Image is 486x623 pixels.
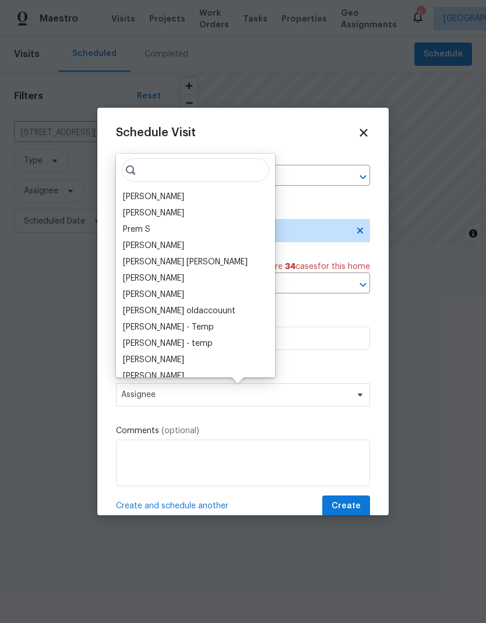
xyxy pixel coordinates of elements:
[285,263,295,271] span: 34
[161,427,199,435] span: (optional)
[248,261,370,272] span: There are case s for this home
[322,495,370,517] button: Create
[123,338,213,349] div: [PERSON_NAME] - temp
[121,390,350,399] span: Assignee
[123,240,184,252] div: [PERSON_NAME]
[123,370,184,382] div: [PERSON_NAME]
[123,305,235,317] div: [PERSON_NAME] oldaccouunt
[357,126,370,139] span: Close
[355,277,371,293] button: Open
[123,256,248,268] div: [PERSON_NAME] [PERSON_NAME]
[123,191,184,203] div: [PERSON_NAME]
[123,354,184,366] div: [PERSON_NAME]
[123,207,184,219] div: [PERSON_NAME]
[116,153,370,165] label: Home
[123,272,184,284] div: [PERSON_NAME]
[123,289,184,300] div: [PERSON_NAME]
[355,169,371,185] button: Open
[123,224,150,235] div: Prem S
[123,321,214,333] div: [PERSON_NAME] - Temp
[116,500,228,512] span: Create and schedule another
[116,425,370,437] label: Comments
[116,127,196,139] span: Schedule Visit
[332,499,361,514] span: Create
